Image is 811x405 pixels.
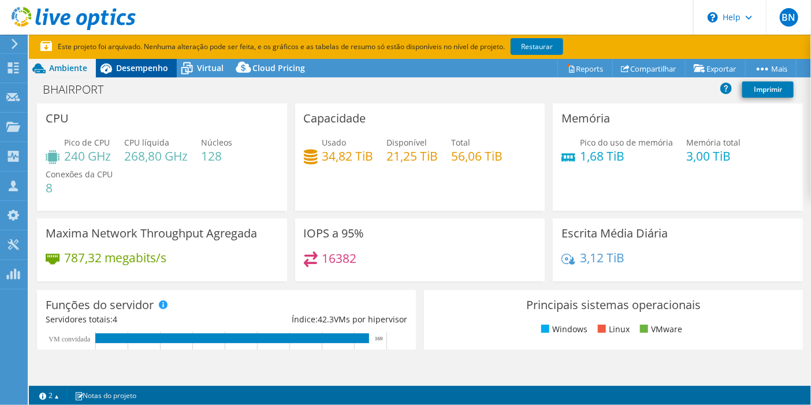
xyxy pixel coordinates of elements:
[745,60,797,77] a: Mais
[387,137,427,148] span: Disponível
[113,314,117,325] span: 4
[452,150,503,162] h4: 56,06 TiB
[557,60,613,77] a: Reports
[452,137,471,148] span: Total
[780,8,798,27] span: BN
[637,323,682,336] li: VMware
[226,313,407,326] div: Índice: VMs por hipervisor
[197,62,224,73] span: Virtual
[46,299,154,311] h3: Funções do servidor
[561,227,668,240] h3: Escrita Média Diária
[612,60,686,77] a: Compartilhar
[49,335,90,343] text: VM convidada
[561,112,610,125] h3: Memória
[742,81,794,98] a: Imprimir
[116,62,168,73] span: Desempenho
[304,112,366,125] h3: Capacidade
[38,83,121,96] h1: BHAIRPORT
[46,227,257,240] h3: Maxima Network Throughput Agregada
[64,150,111,162] h4: 240 GHz
[686,137,741,148] span: Memória total
[322,150,374,162] h4: 34,82 TiB
[64,137,110,148] span: Pico de CPU
[64,251,166,264] h4: 787,32 megabits/s
[201,137,232,148] span: Núcleos
[31,388,67,403] a: 2
[595,323,630,336] li: Linux
[433,299,794,311] h3: Principais sistemas operacionais
[387,150,438,162] h4: 21,25 TiB
[49,62,87,73] span: Ambiente
[318,314,334,325] span: 42.3
[46,181,113,194] h4: 8
[304,227,364,240] h3: IOPS a 95%
[124,137,169,148] span: CPU líquida
[375,336,383,341] text: 169
[580,150,673,162] h4: 1,68 TiB
[70,350,90,358] text: Virtual
[252,62,305,73] span: Cloud Pricing
[708,12,718,23] svg: \n
[685,60,746,77] a: Exportar
[46,112,69,125] h3: CPU
[201,150,232,162] h4: 128
[580,251,624,264] h4: 3,12 TiB
[124,150,188,162] h4: 268,80 GHz
[46,313,226,326] div: Servidores totais:
[46,169,113,180] span: Conexões da CPU
[511,38,563,55] a: Restaurar
[322,252,357,265] h4: 16382
[322,137,347,148] span: Usado
[538,323,587,336] li: Windows
[40,40,607,53] p: Este projeto foi arquivado. Nenhuma alteração pode ser feita, e os gráficos e as tabelas de resum...
[580,137,673,148] span: Pico do uso de memória
[66,388,144,403] a: Notas do projeto
[686,150,741,162] h4: 3,00 TiB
